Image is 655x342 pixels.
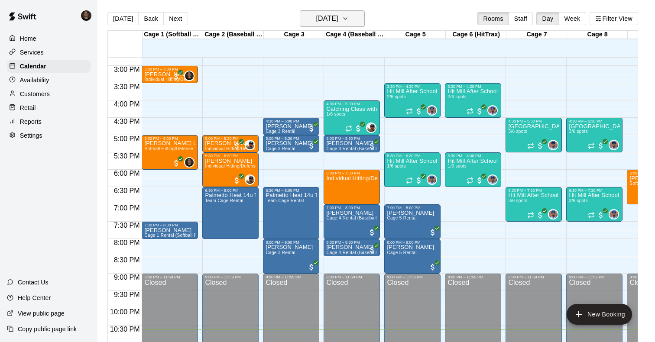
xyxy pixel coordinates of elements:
div: Francis Grullon [487,174,498,185]
img: Kyle Harris [185,71,194,80]
div: 6:30 PM – 7:30 PM [508,188,559,193]
button: Next [163,12,188,25]
span: Cage 3 Rental [266,129,295,134]
div: 6:00 PM – 7:00 PM [326,171,377,175]
div: 6:30 PM – 7:30 PM [569,188,620,193]
span: Francis Grullon [430,105,437,116]
div: 6:30 PM – 8:00 PM: Palmetto Heat 14u Temple [202,187,259,239]
img: Ben Boykin [246,141,254,149]
div: 9:00 PM – 11:59 PM [387,275,438,279]
img: Francis Grullon [428,175,436,184]
div: 5:30 PM – 6:30 PM [447,154,499,158]
div: 8:00 PM – 9:00 PM: Shaundrea douglas [263,239,319,274]
span: 8:00 PM [112,239,142,246]
span: Ben Boykin [248,174,255,185]
div: Calendar [7,60,91,73]
div: Cage 6 (HitTrax) [446,31,506,39]
span: 7:30 PM [112,222,142,229]
div: Kyle Harris [184,71,195,81]
div: 3:00 PM – 3:30 PM [144,67,195,71]
span: Ben Boykin [370,123,376,133]
span: Individual Hitting/Defense Training: 30 min [205,146,292,151]
h6: [DATE] [316,13,338,25]
button: add [567,304,632,325]
a: Reports [7,115,91,128]
div: 6:00 PM – 7:00 PM: Individual Hitting/Defense Training: 1 hour [324,170,380,204]
div: Cage 2 (Baseball Pitching Machine) [203,31,264,39]
span: 6:00 PM [112,170,142,177]
a: Retail [7,101,91,114]
div: Cage 8 [567,31,628,39]
span: Recurring event [406,108,413,115]
div: 6:30 PM – 8:00 PM: Palmetto Heat 14u Temple [263,187,319,239]
div: 7:00 PM – 8:00 PM [326,206,377,210]
p: Calendar [20,62,46,71]
span: All customers have paid [536,211,545,219]
span: Cage 3 Rental [266,146,295,151]
span: Team Cage Rental [205,198,243,203]
span: All customers have paid [307,124,316,133]
div: 4:30 PM – 5:00 PM [266,119,317,123]
div: 9:00 PM – 11:59 PM [447,275,499,279]
div: Settings [7,129,91,142]
div: 6:30 PM – 7:30 PM: Hit Mill After School Academy 11-13u- Fielding [566,187,623,222]
div: 5:30 PM – 6:30 PM: Hit Mill After School Academy 10-13u- Hitting [384,152,441,187]
div: 8:00 PM – 9:00 PM [266,240,317,245]
span: Francis Grullon [551,140,558,150]
a: Customers [7,87,91,100]
span: Ben Boykin [248,140,255,150]
span: All customers have paid [415,176,423,185]
span: 9:30 PM [112,291,142,298]
div: 4:30 PM – 5:30 PM [569,119,620,123]
p: Contact Us [18,278,49,287]
img: Francis Grullon [549,141,558,149]
span: Recurring event [588,212,595,219]
button: Week [559,12,586,25]
div: 5:00 PM – 5:30 PM [266,136,317,141]
p: Home [20,34,36,43]
div: 8:00 PM – 9:00 PM [387,240,438,245]
p: Help Center [18,294,51,302]
div: 4:30 PM – 5:30 PM [508,119,559,123]
img: Francis Grullon [610,210,618,219]
span: 5:00 PM [112,135,142,142]
span: All customers have paid [475,107,484,116]
div: 6:30 PM – 7:30 PM: Hit Mill After School Academy 11-13u- Fielding [506,187,562,222]
div: 6:30 PM – 8:00 PM [205,188,256,193]
div: 5:00 PM – 5:30 PM [205,136,256,141]
button: [DATE] [107,12,139,25]
span: 3:00 PM [112,66,142,73]
div: 3:00 PM – 3:30 PM: Mia Kovacs [142,66,198,83]
img: Francis Grullon [549,210,558,219]
div: 8:00 PM – 8:30 PM [326,240,377,245]
div: 8:00 PM – 8:30 PM: Sebastian Cazorla [324,239,380,256]
img: Francis Grullon [488,175,497,184]
div: 3:30 PM – 4:30 PM [447,84,499,89]
span: Francis Grullon [551,209,558,219]
div: 4:30 PM – 5:00 PM: Ronald Buechel [263,118,319,135]
span: All customers have paid [536,142,545,150]
div: 4:30 PM – 5:30 PM: Hit Mill After School Academy 8u-10u- Fielding [566,118,623,152]
button: Rooms [477,12,509,25]
div: 5:00 PM – 5:30 PM: Evan Chwazczewski [202,135,259,152]
div: Kyle Harris [79,7,97,24]
span: Cage 3 Rental [266,250,295,255]
img: Francis Grullon [610,141,618,149]
div: 5:30 PM – 6:30 PM: Nolan Steele [202,152,259,187]
a: Services [7,46,91,59]
div: 7:00 PM – 8:00 PM: Zachary Frame [384,204,441,239]
span: Kyle Harris [188,157,195,168]
a: Home [7,32,91,45]
span: All customers have paid [428,228,437,237]
span: 10:00 PM [108,308,142,316]
button: Day [536,12,559,25]
span: 3/6 spots filled [569,129,588,134]
span: Kyle Harris [188,71,195,81]
span: Francis Grullon [612,140,619,150]
div: 7:00 PM – 8:00 PM: Sebastian Cazorla [324,204,380,239]
a: Availability [7,74,91,87]
span: Individual Hitting/Defense Training: 30 min [144,77,232,82]
span: 6:30 PM [112,187,142,194]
